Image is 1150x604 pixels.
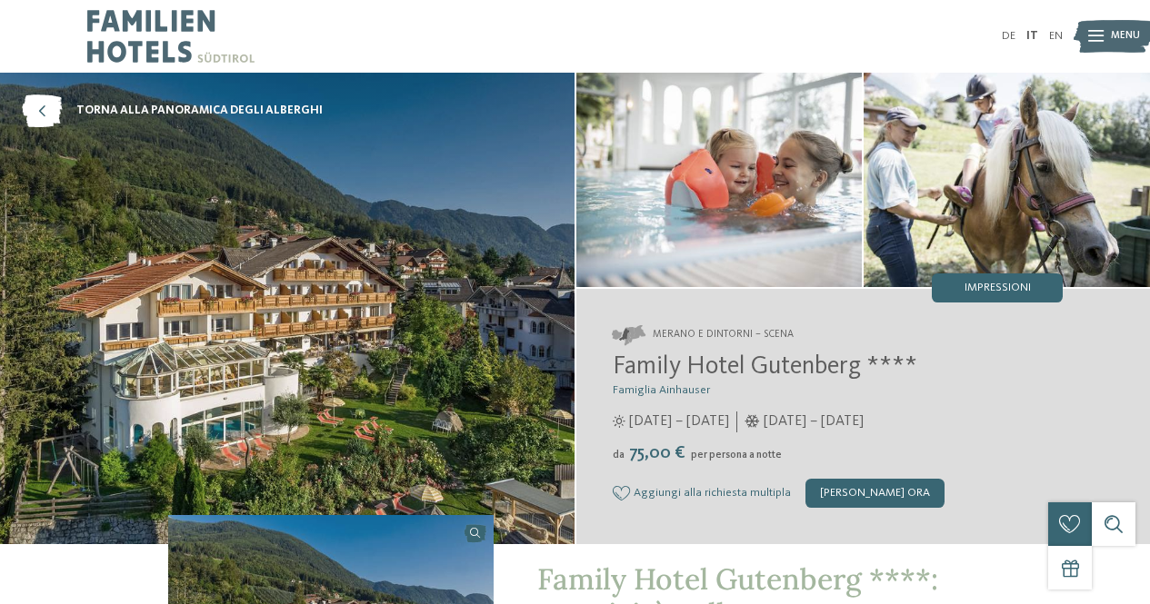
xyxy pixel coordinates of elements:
[76,103,323,119] span: torna alla panoramica degli alberghi
[613,384,710,396] span: Famiglia Ainhauser
[805,479,945,508] div: [PERSON_NAME] ora
[1049,30,1063,42] a: EN
[1111,29,1140,44] span: Menu
[1026,30,1038,42] a: IT
[745,415,760,428] i: Orari d'apertura inverno
[629,411,729,431] span: [DATE] – [DATE]
[1002,30,1015,42] a: DE
[864,73,1150,287] img: Family Hotel Gutenberg ****
[764,411,864,431] span: [DATE] – [DATE]
[613,354,917,380] span: Family Hotel Gutenberg ****
[22,94,323,127] a: torna alla panoramica degli alberghi
[653,328,794,342] span: Merano e dintorni – Scena
[613,415,625,428] i: Orari d'apertura estate
[613,450,625,460] span: da
[691,450,782,460] span: per persona a notte
[576,73,863,287] img: il family hotel a Scena per amanti della natura dall’estro creativo
[626,444,689,462] span: 75,00 €
[634,487,791,500] span: Aggiungi alla richiesta multipla
[965,282,1031,294] span: Impressioni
